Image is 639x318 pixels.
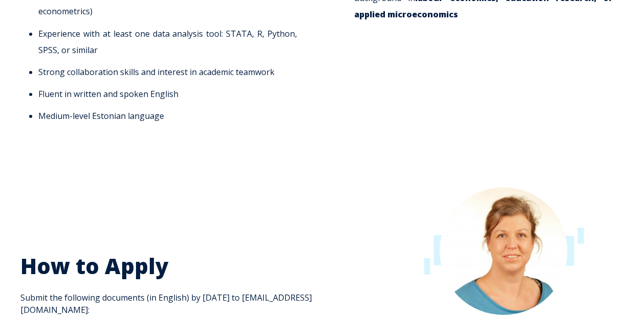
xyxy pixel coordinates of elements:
li: Fluent in written and spoken English [38,86,297,102]
li: Experience with at least one data analysis tool: STATA, R, Python, SPSS, or similar [38,26,297,58]
h2: How to Apply [20,253,355,280]
li: Strong collaboration skills and interest in academic teamwork [38,64,297,80]
li: Medium-level Estonian language [38,108,297,124]
img: _MG_9026_edited [440,187,567,315]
